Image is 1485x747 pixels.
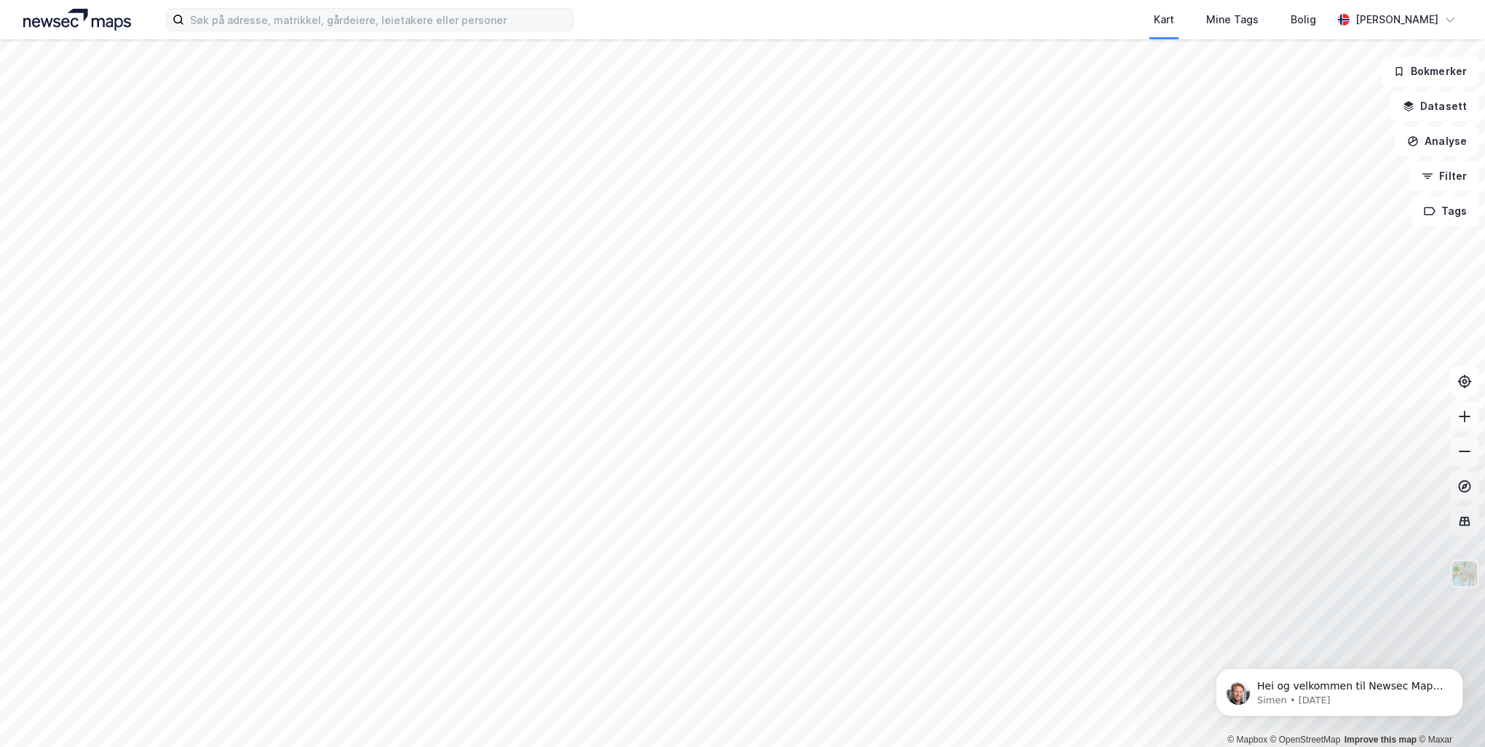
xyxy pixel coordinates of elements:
button: Filter [1409,162,1479,191]
a: Improve this map [1345,735,1417,745]
button: Datasett [1390,92,1479,121]
a: Mapbox [1227,735,1267,745]
button: Bokmerker [1381,57,1479,86]
input: Søk på adresse, matrikkel, gårdeiere, leietakere eller personer [184,9,573,31]
div: Bolig [1291,11,1316,28]
div: Kart [1154,11,1174,28]
button: Analyse [1395,127,1479,156]
img: Z [1451,560,1478,588]
button: Tags [1411,197,1479,226]
iframe: Intercom notifications message [1194,638,1485,740]
div: [PERSON_NAME] [1355,11,1438,28]
img: logo.a4113a55bc3d86da70a041830d287a7e.svg [23,9,131,31]
div: Mine Tags [1206,11,1259,28]
a: OpenStreetMap [1270,735,1341,745]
